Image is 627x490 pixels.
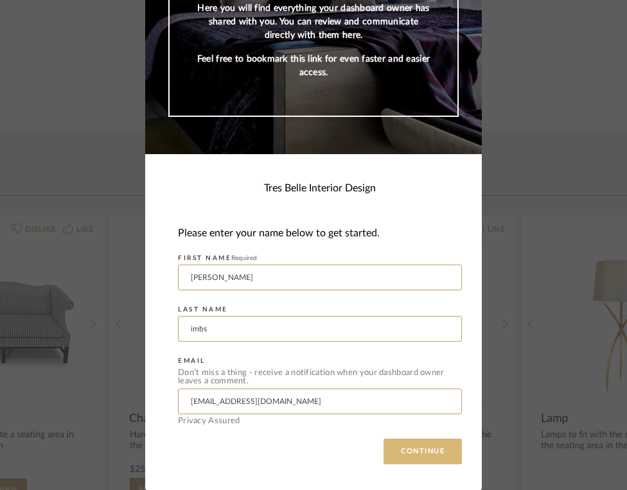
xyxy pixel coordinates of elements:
span: Required [231,255,257,261]
input: Enter Email [178,389,462,414]
label: EMAIL [178,357,206,365]
input: Enter Last Name [178,316,462,342]
p: Feel free to bookmark this link for even faster and easier access. [195,53,432,80]
div: Don’t miss a thing - receive a notification when your dashboard owner leaves a comment. [178,369,462,385]
input: Enter First Name [178,265,462,290]
button: CONTINUE [384,439,462,464]
label: LAST NAME [178,306,228,313]
div: Privacy Assured [178,417,462,425]
p: Here you will find everything your dashboard owner has shared with you. You can review and commun... [195,2,432,42]
div: Please enter your name below to get started. [178,225,462,242]
label: FIRST NAME [178,254,257,262]
div: Tres Belle Interior Design [264,180,376,196]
